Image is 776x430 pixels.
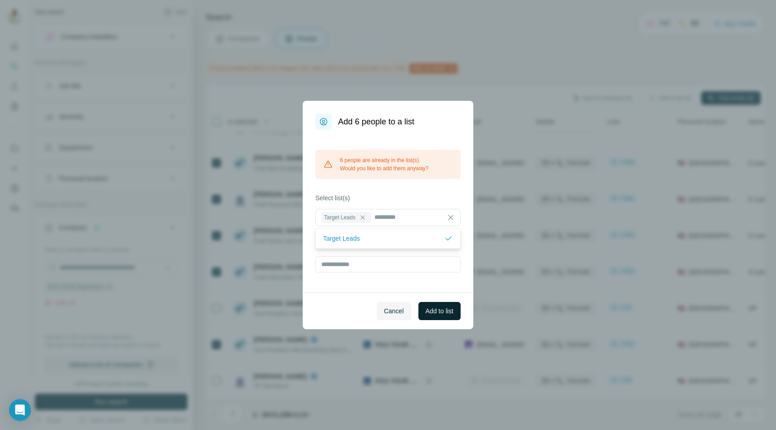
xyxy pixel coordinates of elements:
[315,193,461,203] label: Select list(s)
[418,302,461,320] button: Add to list
[321,212,371,223] div: Target Leads
[323,234,360,243] p: Target Leads
[9,399,31,421] div: Open Intercom Messenger
[315,150,461,179] div: 6 people are already in the list(s). Would you like to add them anyway?
[338,115,414,128] h1: Add 6 people to a list
[384,306,404,316] span: Cancel
[426,306,453,316] span: Add to list
[377,302,411,320] button: Cancel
